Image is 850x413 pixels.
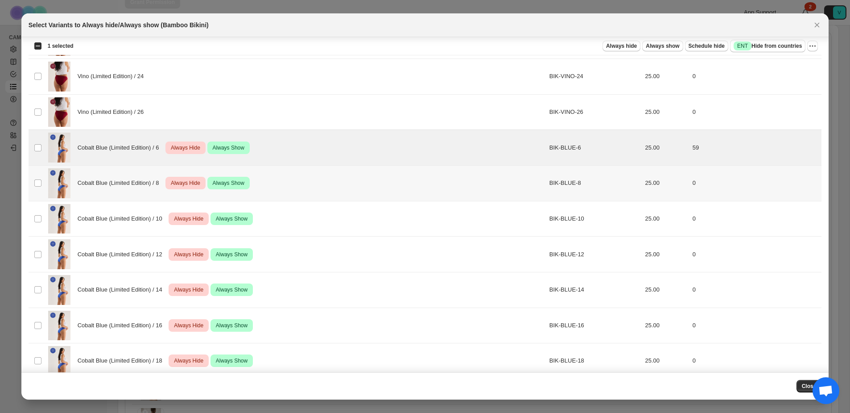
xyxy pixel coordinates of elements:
span: Always hide [606,42,637,50]
span: Schedule hide [689,42,725,50]
img: 1_0cacaf16-2977-4625-ad6f-8920f5ef3133.jpg [48,239,70,269]
span: 1 selected [48,42,74,50]
td: 25.00 [642,94,689,130]
td: 0 [690,94,822,130]
button: SuccessENTHide from countries [730,40,805,52]
img: 1_0cacaf16-2977-4625-ad6f-8920f5ef3133.jpg [48,204,70,234]
span: Always Hide [169,178,202,188]
td: BIK-BLUE-6 [547,130,643,166]
button: Schedule hide [685,41,728,51]
td: 0 [690,165,822,201]
td: BIK-BLUE-16 [547,308,643,343]
td: BIK-BLUE-10 [547,201,643,237]
span: Close [802,383,817,390]
td: 0 [690,201,822,237]
td: 25.00 [642,165,689,201]
td: 25.00 [642,272,689,308]
button: More actions [807,41,818,51]
img: 1_0cacaf16-2977-4625-ad6f-8920f5ef3133.jpg [48,311,70,341]
span: Always Hide [172,213,205,224]
img: 1_0cacaf16-2977-4625-ad6f-8920f5ef3133.jpg [48,168,70,198]
span: Cobalt Blue (Limited Edition) / 16 [78,321,167,330]
button: Always hide [602,41,640,51]
button: Always show [642,41,683,51]
span: Always Show [214,249,249,260]
td: BIK-VINO-26 [547,94,643,130]
span: Always show [646,42,679,50]
span: Always Show [214,284,249,295]
img: 1_0cacaf16-2977-4625-ad6f-8920f5ef3133.jpg [48,346,70,376]
span: Vino (Limited Edition) / 26 [78,108,149,117]
h2: Select Variants to Always hide/Always show (Bamboo Bikini) [29,21,209,29]
td: BIK-BLUE-18 [547,343,643,379]
td: BIK-BLUE-14 [547,272,643,308]
span: Cobalt Blue (Limited Edition) / 8 [78,179,164,188]
td: BIK-BLUE-12 [547,237,643,272]
img: 10_5b88e227-3462-45f3-ac59-e4bfa4bf556f.jpg [48,62,70,92]
div: Open chat [813,377,839,404]
td: 0 [690,272,822,308]
span: Cobalt Blue (Limited Edition) / 14 [78,285,167,294]
span: ENT [737,42,748,50]
td: 59 [690,130,822,166]
span: Hide from countries [734,42,802,50]
td: 25.00 [642,58,689,94]
span: Cobalt Blue (Limited Edition) / 6 [78,143,164,152]
button: Close [811,19,823,31]
span: Always Show [211,142,246,153]
td: 25.00 [642,308,689,343]
td: 25.00 [642,343,689,379]
span: Always Show [211,178,246,188]
img: 1_0cacaf16-2977-4625-ad6f-8920f5ef3133.jpg [48,133,70,163]
span: Always Hide [172,249,205,260]
span: Cobalt Blue (Limited Edition) / 18 [78,356,167,365]
img: 1_0cacaf16-2977-4625-ad6f-8920f5ef3133.jpg [48,275,70,305]
span: Always Hide [169,142,202,153]
td: 0 [690,237,822,272]
td: 0 [690,58,822,94]
td: 0 [690,343,822,379]
img: 10_5b88e227-3462-45f3-ac59-e4bfa4bf556f.jpg [48,97,70,127]
button: Close [796,380,822,392]
td: 25.00 [642,201,689,237]
td: BIK-VINO-24 [547,58,643,94]
td: 0 [690,308,822,343]
span: Always Hide [172,320,205,331]
span: Always Show [214,320,249,331]
td: 25.00 [642,237,689,272]
span: Cobalt Blue (Limited Edition) / 10 [78,214,167,223]
span: Always Hide [172,284,205,295]
span: Cobalt Blue (Limited Edition) / 12 [78,250,167,259]
span: Always Show [214,355,249,366]
span: Always Hide [172,355,205,366]
span: Always Show [214,213,249,224]
span: Vino (Limited Edition) / 24 [78,72,149,81]
td: BIK-BLUE-8 [547,165,643,201]
td: 25.00 [642,130,689,166]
